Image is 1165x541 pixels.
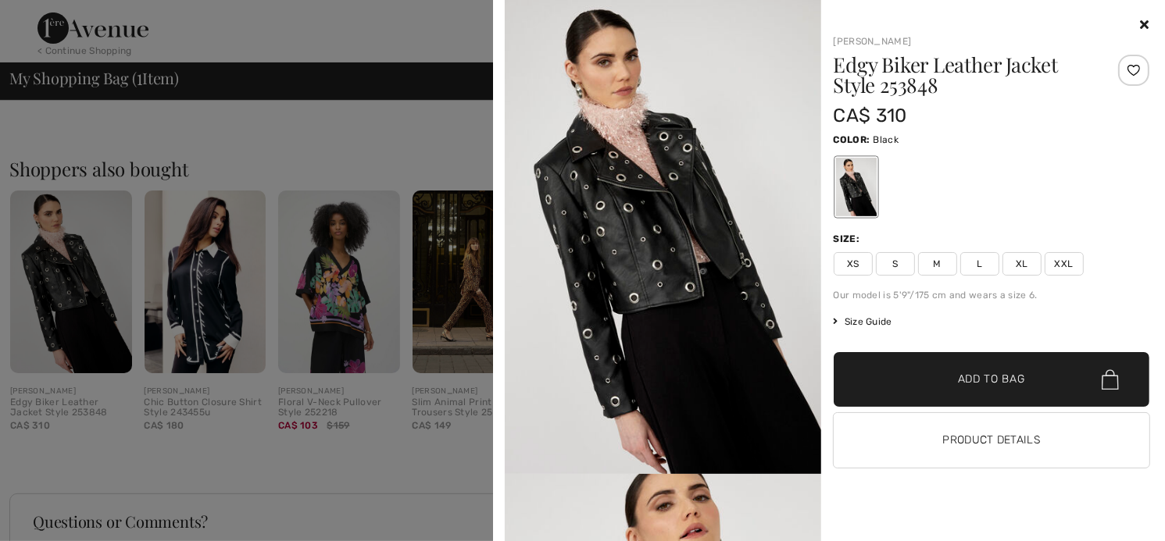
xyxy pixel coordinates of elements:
[834,36,912,47] a: [PERSON_NAME]
[834,288,1150,302] div: Our model is 5'9"/175 cm and wears a size 6.
[34,11,66,25] span: Chat
[834,105,907,126] span: CA$ 310
[835,158,876,216] div: Black
[834,134,870,145] span: Color:
[958,372,1025,388] span: Add to Bag
[834,252,873,276] span: XS
[1002,252,1042,276] span: XL
[834,352,1150,407] button: Add to Bag
[1045,252,1084,276] span: XXL
[874,134,899,145] span: Black
[834,55,1097,95] h1: Edgy Biker Leather Jacket Style 253848
[834,315,892,329] span: Size Guide
[960,252,999,276] span: L
[1102,369,1119,390] img: Bag.svg
[834,232,863,246] div: Size:
[918,252,957,276] span: M
[834,413,1150,468] button: Product Details
[876,252,915,276] span: S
